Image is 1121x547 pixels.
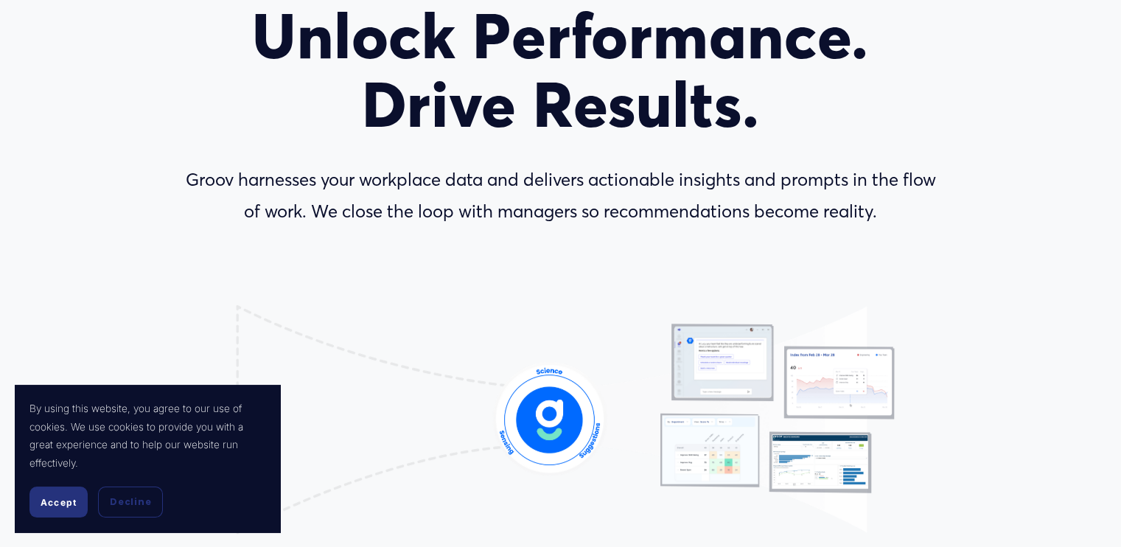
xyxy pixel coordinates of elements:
section: Cookie banner [15,385,280,532]
span: Accept [41,497,77,508]
p: By using this website, you agree to our use of cookies. We use cookies to provide you with a grea... [29,400,265,472]
h1: Unlock Performance. Drive Results. [175,2,946,139]
p: Groov harnesses your workplace data and delivers actionable insights and prompts in the flow of w... [175,164,946,228]
span: Decline [110,495,151,509]
button: Accept [29,487,88,518]
button: Decline [98,487,163,518]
